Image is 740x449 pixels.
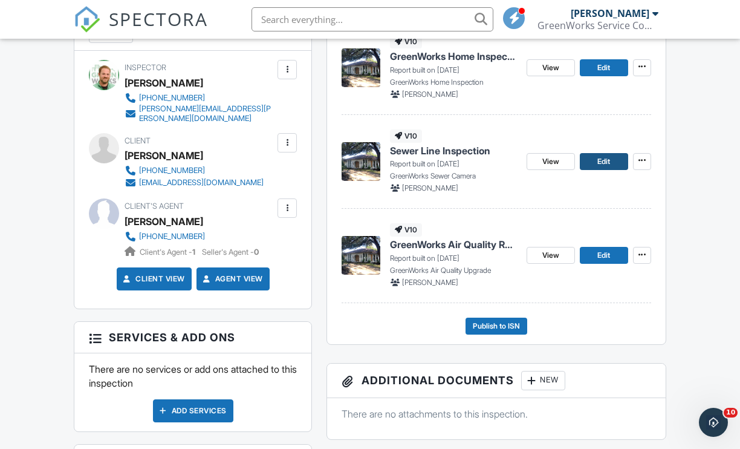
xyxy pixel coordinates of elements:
[74,16,208,42] a: SPECTORA
[125,146,203,165] div: [PERSON_NAME]
[202,247,259,257] span: Seller's Agent -
[192,247,195,257] strong: 1
[521,371,565,390] div: New
[125,63,166,72] span: Inspector
[342,407,651,421] p: There are no attachments to this inspection.
[121,273,185,285] a: Client View
[125,202,184,211] span: Client's Agent
[139,104,274,123] div: [PERSON_NAME][EMAIL_ADDRESS][PERSON_NAME][DOMAIN_NAME]
[201,273,263,285] a: Agent View
[125,92,274,104] a: [PHONE_NUMBER]
[139,93,205,103] div: [PHONE_NUMBER]
[125,104,274,123] a: [PERSON_NAME][EMAIL_ADDRESS][PERSON_NAME][DOMAIN_NAME]
[139,166,205,175] div: [PHONE_NUMBER]
[139,232,205,241] div: [PHONE_NUMBER]
[153,399,233,422] div: Add Services
[125,136,151,145] span: Client
[74,322,311,353] h3: Services & Add ons
[125,212,203,231] div: [PERSON_NAME]
[74,6,100,33] img: The Best Home Inspection Software - Spectora
[109,6,208,31] span: SPECTORA
[139,178,264,188] div: [EMAIL_ADDRESS][DOMAIN_NAME]
[74,353,311,431] div: There are no services or add ons attached to this inspection
[327,364,665,398] h3: Additional Documents
[125,165,264,177] a: [PHONE_NUMBER]
[537,19,658,31] div: GreenWorks Service Company
[252,7,493,31] input: Search everything...
[699,408,728,437] iframe: Intercom live chat
[140,247,197,257] span: Client's Agent -
[125,231,249,243] a: [PHONE_NUMBER]
[724,408,738,418] span: 10
[571,7,649,19] div: [PERSON_NAME]
[125,177,264,189] a: [EMAIL_ADDRESS][DOMAIN_NAME]
[254,247,259,257] strong: 0
[125,74,203,92] div: [PERSON_NAME]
